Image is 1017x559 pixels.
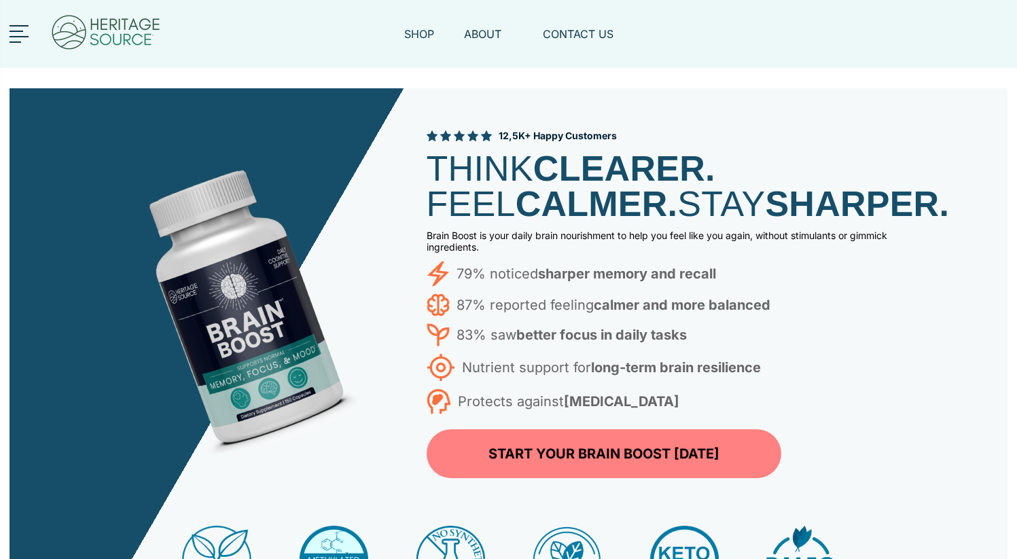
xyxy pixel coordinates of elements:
p: 79% noticed [457,263,716,285]
strong: better focus in daily tasks [516,327,687,343]
p: 83% saw [457,324,687,346]
p: Brain Boost is your daily brain nourishment to help you feel like you again, without stimulants o... [427,230,919,253]
a: ABOUT [464,26,513,58]
strong: sharper memory and recall [538,266,716,282]
strong: CALMER. [516,184,678,223]
a: CONTACT US [543,26,613,58]
strong: CLEARER. [533,149,715,188]
img: Heritage Source [50,7,162,61]
strong: calmer and more balanced [594,297,770,313]
a: START YOUR BRAIN BOOST [DATE] [427,429,781,478]
h1: THINK FEEL STAY [427,151,919,221]
span: 12,5K+ Happy Customers [499,129,617,143]
strong: long-term brain resilience [591,359,761,376]
p: Protects against [458,391,679,412]
strong: SHARPER. [765,184,949,223]
a: SHOP [404,26,434,58]
img: Brain Boost Bottle [75,137,408,470]
p: 87% reported feeling [457,294,770,316]
p: Nutrient support for [462,357,761,378]
strong: [MEDICAL_DATA] [564,393,679,410]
